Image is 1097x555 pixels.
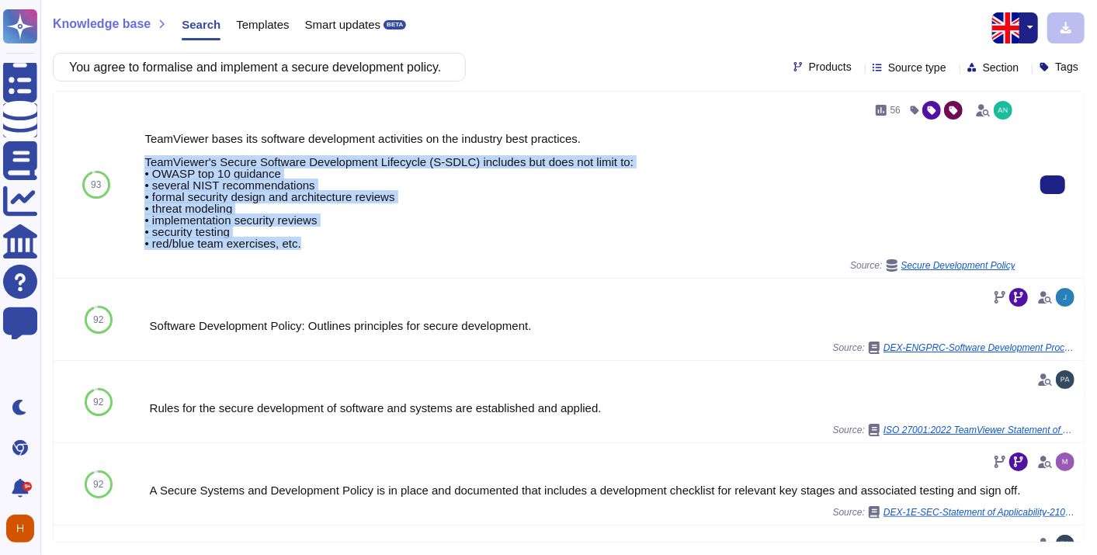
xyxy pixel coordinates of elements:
[150,320,1078,331] div: Software Development Policy: Outlines principles for secure development.
[93,480,103,489] span: 92
[3,512,45,546] button: user
[305,19,381,30] span: Smart updates
[53,18,151,30] span: Knowledge base
[61,54,450,81] input: Search a question or template...
[884,508,1078,517] span: DEX-1E-SEC-Statement of Applicability-210325-120729.pdf
[6,515,34,543] img: user
[994,101,1012,120] img: user
[150,402,1078,414] div: Rules for the secure development of software and systems are established and applied.
[1055,61,1078,72] span: Tags
[992,12,1023,43] img: en
[901,261,1015,270] span: Secure Development Policy
[1056,370,1074,389] img: user
[888,62,946,73] span: Source type
[93,315,103,324] span: 92
[833,424,1078,436] span: Source:
[1056,453,1074,471] img: user
[833,342,1078,354] span: Source:
[236,19,289,30] span: Templates
[850,259,1015,272] span: Source:
[884,425,1078,435] span: ISO 27001:2022 TeamViewer Statement of Applicability
[833,506,1078,519] span: Source:
[182,19,220,30] span: Search
[890,106,901,115] span: 56
[23,482,32,491] div: 9+
[983,62,1019,73] span: Section
[384,20,406,29] div: BETA
[1056,288,1074,307] img: user
[1056,535,1074,553] img: user
[150,484,1078,496] div: A Secure Systems and Development Policy is in place and documented that includes a development ch...
[144,133,1015,249] div: TeamViewer bases its software development activities on the industry best practices. TeamViewer's...
[884,343,1078,352] span: DEX-ENGPRC-Software Development Process
[93,397,103,407] span: 92
[91,180,101,189] span: 93
[809,61,852,72] span: Products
